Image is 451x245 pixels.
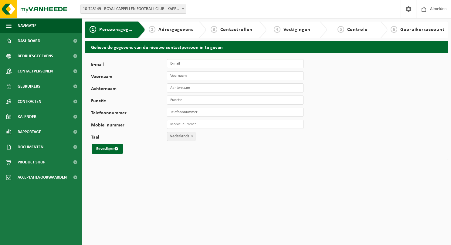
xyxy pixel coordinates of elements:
[167,59,303,68] input: E-mail
[85,41,448,53] h2: Gelieve de gegevens van de nieuwe contactpersoon in te geven
[80,5,186,13] span: 10-748149 - ROYAL CAPPELLEN FOOTBALL CLUB - KAPELLEN
[18,109,36,124] span: Kalender
[18,18,36,33] span: Navigatie
[90,26,96,33] span: 1
[220,27,253,32] span: Contactrollen
[167,96,303,105] input: Functie
[18,33,40,49] span: Dashboard
[91,99,167,105] label: Functie
[158,27,193,32] span: Adresgegevens
[91,111,167,117] label: Telefoonnummer
[92,144,123,154] button: Bevestigen
[91,74,167,80] label: Voornaam
[18,139,43,155] span: Documenten
[347,27,368,32] span: Controle
[167,108,303,117] input: Telefoonnummer
[91,123,167,129] label: Mobiel nummer
[99,27,142,32] span: Persoonsgegevens
[167,132,195,141] span: Nederlands
[80,5,186,14] span: 10-748149 - ROYAL CAPPELLEN FOOTBALL CLUB - KAPELLEN
[211,26,217,33] span: 3
[18,94,41,109] span: Contracten
[18,79,40,94] span: Gebruikers
[91,135,167,141] label: Taal
[18,64,53,79] span: Contactpersonen
[167,83,303,92] input: Achternaam
[167,120,303,129] input: Mobiel nummer
[167,71,303,80] input: Voornaam
[18,124,41,139] span: Rapportage
[18,155,45,170] span: Product Shop
[91,62,167,68] label: E-mail
[18,49,53,64] span: Bedrijfsgegevens
[18,170,67,185] span: Acceptatievoorwaarden
[337,26,344,33] span: 5
[283,27,310,32] span: Vestigingen
[274,26,280,33] span: 4
[149,26,155,33] span: 2
[400,27,445,32] span: Gebruikersaccount
[91,86,167,92] label: Achternaam
[391,26,397,33] span: 6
